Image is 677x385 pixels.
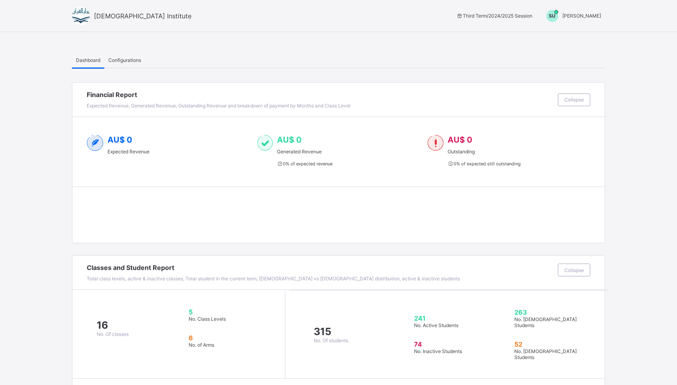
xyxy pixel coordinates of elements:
span: No. Active Students [414,322,458,328]
span: session/term information [456,13,532,19]
span: 74 [414,340,489,348]
span: Collapse [564,97,584,103]
span: [DEMOGRAPHIC_DATA] Institute [94,12,191,20]
span: 263 [514,308,589,316]
span: 5 [189,308,263,316]
span: Generated Revenue [277,149,333,155]
span: 241 [414,314,489,322]
span: No. [DEMOGRAPHIC_DATA] Students [514,316,577,328]
span: AU$ 0 [448,135,472,145]
span: No. of Arms [189,342,214,348]
span: 16 [97,319,129,331]
span: Expected Revenue, Generated Revenue, Outstanding Revenue and breakdown of payment by Months and C... [87,103,350,109]
span: No. Inactive Students [414,348,462,354]
span: 315 [314,325,348,337]
img: paid-1.3eb1404cbcb1d3b736510a26bbfa3ccb.svg [257,135,273,151]
span: No. Class Levels [189,316,226,322]
img: expected-2.4343d3e9d0c965b919479240f3db56ac.svg [87,135,104,151]
span: Collapse [564,267,584,273]
span: Financial Report [87,91,554,99]
span: 0 % of expected revenue [277,161,333,167]
span: No. Of classes [97,331,129,337]
span: Classes and Student Report [87,264,554,272]
span: 6 [189,334,263,342]
span: AU$ 0 [108,135,132,145]
span: 0 % of expected still outstanding [448,161,521,167]
span: Configurations [108,57,141,63]
img: outstanding-1.146d663e52f09953f639664a84e30106.svg [428,135,443,151]
span: No. Of students [314,337,348,343]
span: No. [DEMOGRAPHIC_DATA] Students [514,348,577,360]
span: SU [549,13,556,19]
span: Outstanding [448,149,521,155]
span: Expected Revenue [108,149,149,155]
span: Dashboard [76,57,100,63]
span: AU$ 0 [277,135,302,145]
span: Total class levels, active & inactive classes, Total student in the current term, [DEMOGRAPHIC_DA... [87,276,460,282]
span: 52 [514,340,589,348]
span: [PERSON_NAME] [562,13,601,19]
